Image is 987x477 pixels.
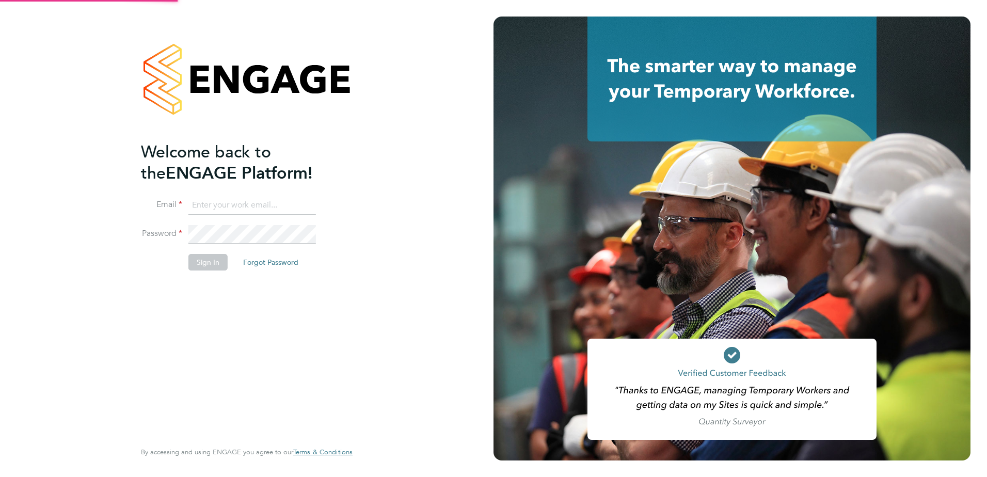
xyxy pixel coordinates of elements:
[141,228,182,239] label: Password
[293,448,353,456] span: Terms & Conditions
[141,142,271,183] span: Welcome back to the
[188,254,228,271] button: Sign In
[141,448,353,456] span: By accessing and using ENGAGE you agree to our
[141,199,182,210] label: Email
[293,448,353,456] a: Terms & Conditions
[235,254,307,271] button: Forgot Password
[141,141,342,184] h2: ENGAGE Platform!
[188,196,316,215] input: Enter your work email...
